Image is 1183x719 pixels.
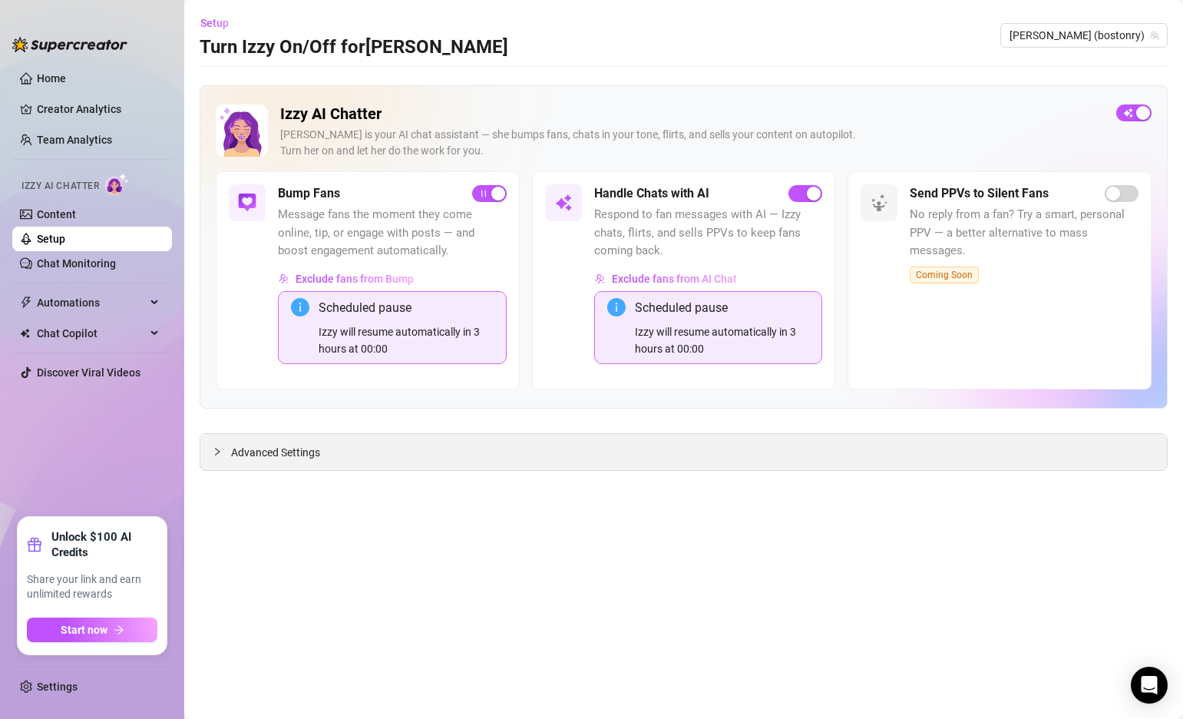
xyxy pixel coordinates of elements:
[594,267,738,291] button: Exclude fans from AI Chat
[51,529,157,560] strong: Unlock $100 AI Credits
[595,273,606,284] img: svg%3e
[238,194,256,212] img: svg%3e
[280,104,1104,124] h2: Izzy AI Chatter
[37,681,78,693] a: Settings
[37,233,65,245] a: Setup
[910,184,1049,203] h5: Send PPVs to Silent Fans
[213,447,222,456] span: collapsed
[612,273,737,285] span: Exclude fans from AI Chat
[319,323,494,357] div: Izzy will resume automatically in 3 hours at 00:00
[200,17,229,29] span: Setup
[37,366,140,379] a: Discover Viral Videos
[216,104,268,157] img: Izzy AI Chatter
[213,443,231,460] div: collapsed
[37,72,66,84] a: Home
[37,134,112,146] a: Team Analytics
[37,257,116,270] a: Chat Monitoring
[27,537,42,552] span: gift
[594,184,709,203] h5: Handle Chats with AI
[20,297,32,309] span: thunderbolt
[114,625,124,635] span: arrow-right
[12,37,127,52] img: logo-BBDzfeDw.svg
[319,298,494,317] div: Scheduled pause
[607,298,626,316] span: info-circle
[910,267,979,283] span: Coming Soon
[278,206,507,260] span: Message fans the moment they come online, tip, or engage with posts — and boost engagement automa...
[278,267,415,291] button: Exclude fans from Bump
[296,273,414,285] span: Exclude fans from Bump
[37,208,76,220] a: Content
[200,11,241,35] button: Setup
[37,97,160,121] a: Creator Analytics
[27,572,157,602] span: Share your link and earn unlimited rewards
[291,298,309,316] span: info-circle
[635,323,810,357] div: Izzy will resume automatically in 3 hours at 00:00
[594,206,823,260] span: Respond to fan messages with AI — Izzy chats, flirts, and sells PPVs to keep fans coming back.
[554,194,573,212] img: svg%3e
[870,194,888,212] img: svg%3e
[635,298,810,317] div: Scheduled pause
[279,273,289,284] img: svg%3e
[278,184,340,203] h5: Bump Fans
[231,444,320,461] span: Advanced Settings
[200,35,508,60] h3: Turn Izzy On/Off for [PERSON_NAME]
[27,618,157,642] button: Start nowarrow-right
[1010,24,1158,47] span: Ryan (bostonry)
[1150,31,1159,40] span: team
[280,127,1104,159] div: [PERSON_NAME] is your AI chat assistant — she bumps fans, chats in your tone, flirts, and sells y...
[910,206,1138,260] span: No reply from a fan? Try a smart, personal PPV — a better alternative to mass messages.
[21,179,99,194] span: Izzy AI Chatter
[20,328,30,339] img: Chat Copilot
[37,321,146,346] span: Chat Copilot
[37,290,146,315] span: Automations
[61,624,107,636] span: Start now
[105,173,129,195] img: AI Chatter
[1131,667,1168,704] div: Open Intercom Messenger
